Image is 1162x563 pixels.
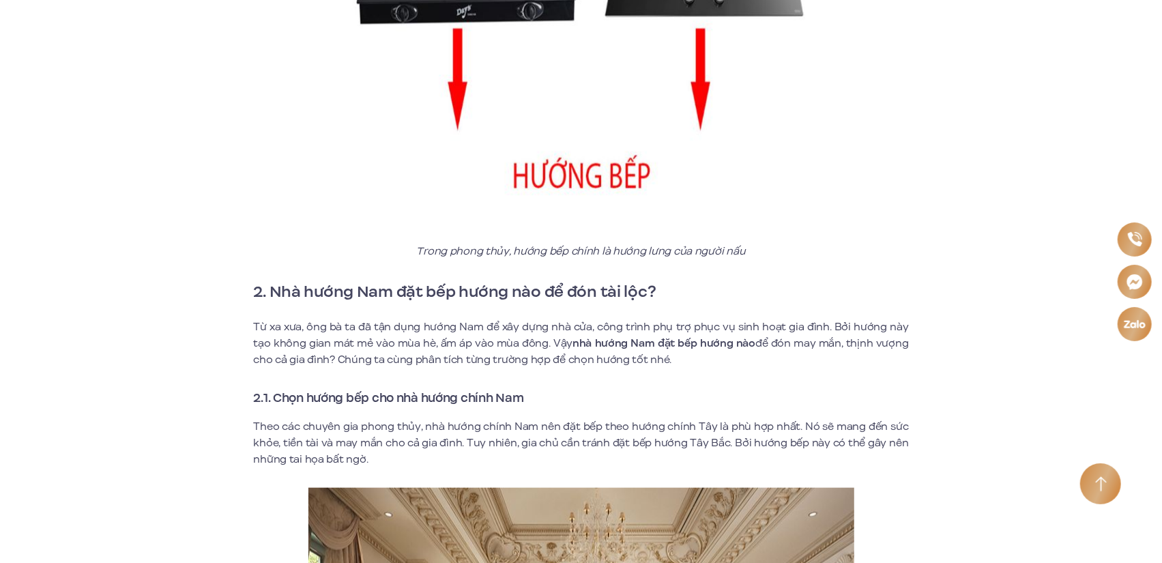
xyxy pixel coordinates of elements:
h2: 2. Nhà hướng Nam đặt bếp hướng nào để đón tài lộc? [254,280,909,304]
strong: nhà hướng Nam đặt bếp hướng nào [572,336,755,351]
h3: 2.1. Chọn hướng bếp cho nhà hướng chính Nam [254,388,909,407]
em: Trong phong thủy, hướng bếp chính là hướng lưng của người nấu [417,244,746,259]
p: Theo các chuyên gia phong thủy, nhà hướng chính Nam nên đặt bếp theo hướng chính Tây là phù hợp n... [254,418,909,467]
img: Arrow icon [1095,476,1107,492]
p: Từ xa xưa, ông bà ta đã tận dụng hướng Nam để xây dựng nhà cửa, công trình phụ trợ phục vụ sinh h... [254,319,909,368]
img: Phone icon [1127,231,1144,247]
img: Zalo icon [1123,318,1147,330]
img: Messenger icon [1125,272,1144,291]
